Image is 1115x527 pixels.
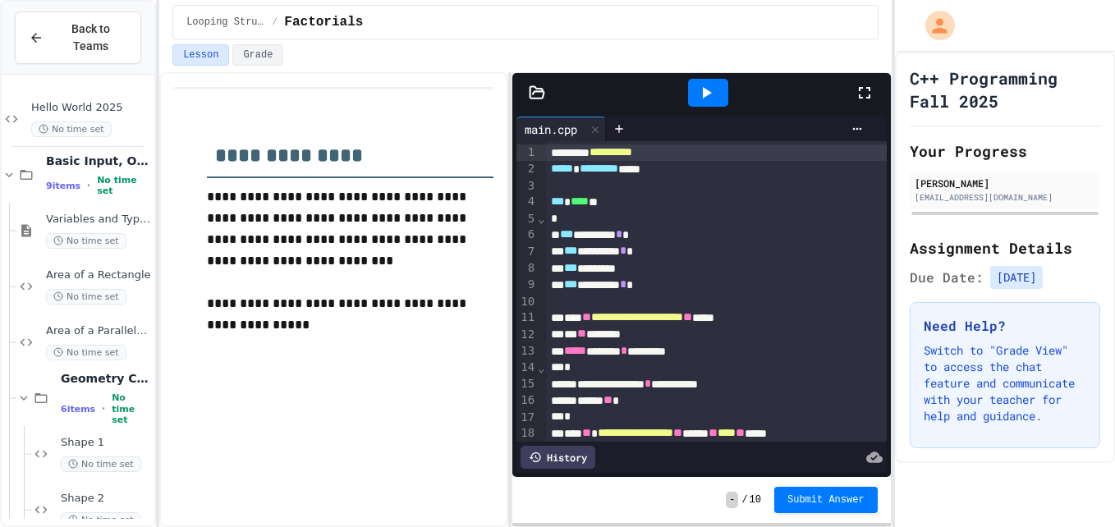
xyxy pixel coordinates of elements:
span: 10 [750,493,761,506]
h2: Your Progress [910,140,1100,163]
div: 14 [516,360,537,376]
div: 12 [516,327,537,343]
div: 2 [516,161,537,177]
button: Grade [232,44,283,66]
div: History [521,446,595,469]
div: [EMAIL_ADDRESS][DOMAIN_NAME] [915,191,1095,204]
span: Fold line [537,212,545,225]
span: / [272,16,278,29]
div: 4 [516,194,537,210]
span: Looping Structures [186,16,265,29]
div: 9 [516,277,537,293]
span: [DATE] [990,266,1043,289]
span: No time set [61,456,141,472]
div: 18 [516,425,537,459]
div: 15 [516,376,537,392]
span: Back to Teams [53,21,127,55]
button: Submit Answer [774,487,878,513]
span: No time set [46,233,126,249]
span: / [741,493,747,506]
button: Lesson [172,44,229,66]
span: Area of a Parallelogram [46,324,151,338]
span: Submit Answer [787,493,865,506]
div: 16 [516,392,537,409]
div: 6 [516,227,537,243]
div: 17 [516,410,537,426]
span: 6 items [61,404,95,415]
span: Geometry Calculator Version 1 [61,371,151,386]
iframe: chat widget [979,390,1099,460]
h2: Assignment Details [910,236,1100,259]
span: Shape 1 [61,436,151,450]
div: 1 [516,144,537,161]
span: • [102,402,105,415]
div: main.cpp [516,121,585,138]
span: No time set [97,175,151,196]
span: - [726,492,738,508]
span: No time set [112,392,151,425]
span: Hello World 2025 [31,101,151,115]
h1: C++ Programming Fall 2025 [910,66,1100,112]
div: 8 [516,260,537,277]
button: Back to Teams [15,11,141,64]
span: No time set [46,289,126,305]
div: 3 [516,178,537,195]
span: Variables and Types in C++ [46,213,151,227]
span: Factorials [284,12,363,32]
div: 5 [516,211,537,227]
span: No time set [46,345,126,360]
span: No time set [31,121,112,137]
div: 7 [516,244,537,260]
span: Basic Input, Output, and Formulas [46,154,151,168]
span: • [87,179,90,192]
span: Due Date: [910,268,984,287]
div: 13 [516,343,537,360]
iframe: chat widget [1046,461,1099,511]
div: 10 [516,294,537,310]
span: Shape 2 [61,492,151,506]
span: Fold line [537,361,545,374]
div: My Account [908,7,959,44]
h3: Need Help? [924,316,1086,336]
span: Area of a Rectangle [46,268,151,282]
div: [PERSON_NAME] [915,176,1095,190]
div: main.cpp [516,117,606,141]
span: 9 items [46,181,80,191]
div: 11 [516,309,537,326]
p: Switch to "Grade View" to access the chat feature and communicate with your teacher for help and ... [924,342,1086,424]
